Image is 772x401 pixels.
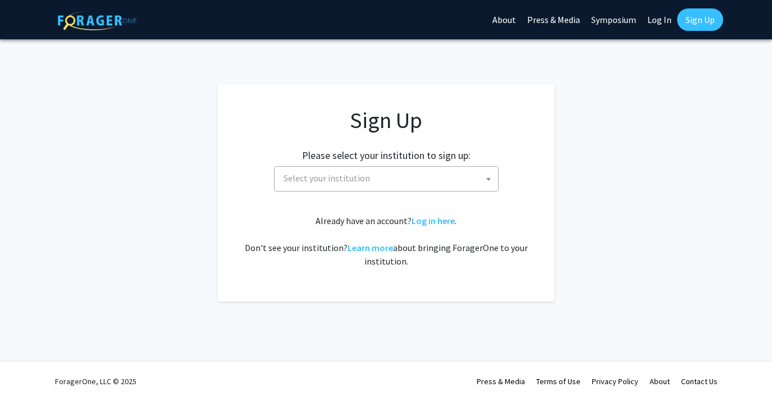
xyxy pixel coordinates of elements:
img: ForagerOne Logo [58,11,136,30]
span: Select your institution [279,167,498,190]
a: Privacy Policy [592,376,638,386]
a: Press & Media [477,376,525,386]
div: Already have an account? . Don't see your institution? about bringing ForagerOne to your institut... [240,214,532,268]
h2: Please select your institution to sign up: [302,149,470,162]
div: ForagerOne, LLC © 2025 [55,362,136,401]
a: Learn more about bringing ForagerOne to your institution [348,242,393,253]
h1: Sign Up [240,107,532,134]
a: About [650,376,670,386]
span: Select your institution [274,166,499,192]
a: Sign Up [677,8,723,31]
span: Select your institution [284,172,370,184]
a: Terms of Use [536,376,581,386]
a: Contact Us [681,376,718,386]
a: Log in here [412,215,455,226]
